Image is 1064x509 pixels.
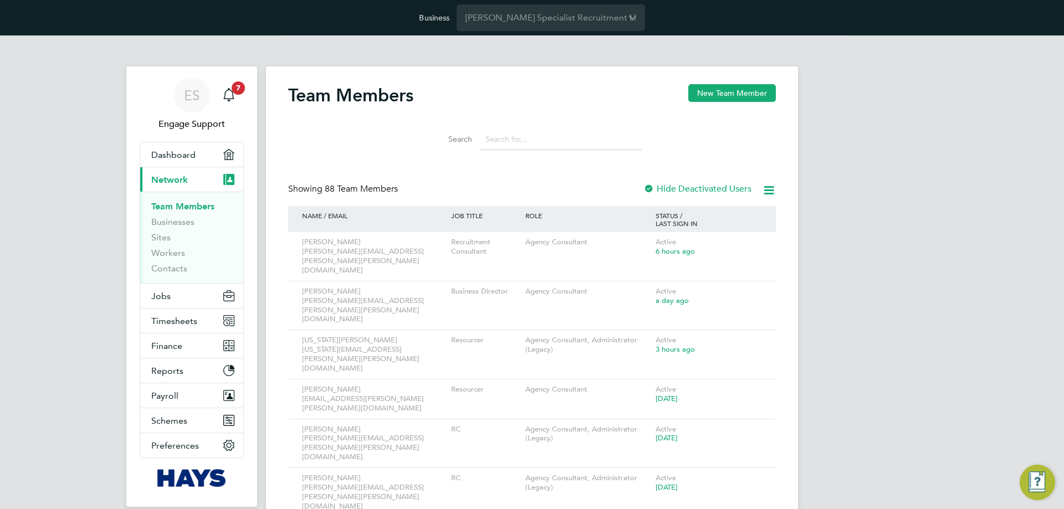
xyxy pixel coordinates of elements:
[151,150,196,160] span: Dashboard
[653,232,765,262] div: Active
[448,281,523,302] div: Business Director
[656,433,678,443] span: [DATE]
[1020,465,1055,500] button: Engage Resource Center
[140,167,243,192] button: Network
[653,419,765,449] div: Active
[151,341,182,351] span: Finance
[656,482,678,492] span: [DATE]
[140,358,243,383] button: Reports
[688,84,776,102] button: New Team Member
[140,117,244,131] span: Engage Support
[448,468,523,489] div: RC
[151,415,187,426] span: Schemes
[656,296,689,305] span: a day ago
[151,440,199,451] span: Preferences
[448,419,523,440] div: RC
[232,81,245,95] span: 7
[140,383,243,408] button: Payroll
[448,379,523,400] div: Resourcer
[151,232,171,243] a: Sites
[151,248,185,258] a: Workers
[151,316,197,326] span: Timesheets
[299,281,448,330] div: [PERSON_NAME] [PERSON_NAME][EMAIL_ADDRESS][PERSON_NAME][PERSON_NAME][DOMAIN_NAME]
[656,246,695,256] span: 6 hours ago
[299,419,448,468] div: [PERSON_NAME] [PERSON_NAME][EMAIL_ADDRESS][PERSON_NAME][PERSON_NAME][DOMAIN_NAME]
[523,419,653,449] div: Agency Consultant, Administrator (Legacy)
[653,281,765,311] div: Active
[151,263,187,274] a: Contacts
[151,201,214,212] a: Team Members
[151,217,195,227] a: Businesses
[656,394,678,403] span: [DATE]
[523,330,653,360] div: Agency Consultant, Administrator (Legacy)
[523,206,653,225] div: ROLE
[448,206,523,225] div: JOB TITLE
[422,134,472,144] label: Search
[288,183,400,195] div: Showing
[656,345,695,354] span: 3 hours ago
[140,469,244,487] a: Go to home page
[151,291,171,301] span: Jobs
[299,379,448,419] div: [PERSON_NAME] [EMAIL_ADDRESS][PERSON_NAME][PERSON_NAME][DOMAIN_NAME]
[151,366,183,376] span: Reports
[653,206,765,233] div: STATUS / LAST SIGN IN
[653,330,765,360] div: Active
[140,192,243,283] div: Network
[140,309,243,333] button: Timesheets
[523,379,653,400] div: Agency Consultant
[480,128,642,150] input: Search for...
[140,333,243,358] button: Finance
[126,66,257,507] nav: Main navigation
[157,469,227,487] img: hays-logo-retina.png
[184,88,199,102] span: ES
[299,232,448,281] div: [PERSON_NAME] [PERSON_NAME][EMAIL_ADDRESS][PERSON_NAME][PERSON_NAME][DOMAIN_NAME]
[653,468,765,498] div: Active
[140,408,243,433] button: Schemes
[140,433,243,457] button: Preferences
[419,13,449,23] label: Business
[151,390,178,401] span: Payroll
[140,142,243,167] a: Dashboard
[299,330,448,379] div: [US_STATE][PERSON_NAME] [US_STATE][EMAIL_ADDRESS][PERSON_NAME][PERSON_NAME][DOMAIN_NAME]
[299,206,448,225] div: NAME / EMAIL
[140,284,243,308] button: Jobs
[643,183,751,194] label: Hide Deactivated Users
[523,232,653,253] div: Agency Consultant
[140,78,244,131] a: ESEngage Support
[653,379,765,409] div: Active
[448,232,523,262] div: Recruitment Consultant
[151,174,188,185] span: Network
[288,84,413,106] h2: Team Members
[448,330,523,351] div: Resourcer
[523,281,653,302] div: Agency Consultant
[523,468,653,498] div: Agency Consultant, Administrator (Legacy)
[325,183,398,194] span: 88 Team Members
[218,78,240,113] a: 7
